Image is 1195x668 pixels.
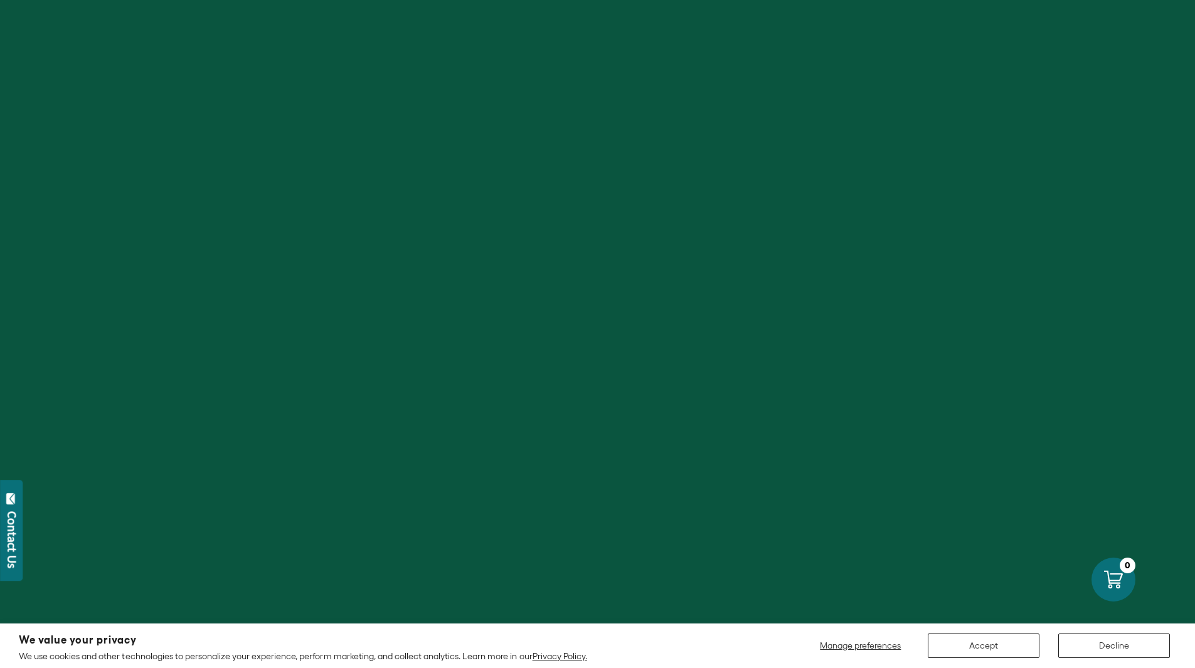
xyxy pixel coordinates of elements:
a: Privacy Policy. [533,651,587,661]
p: We use cookies and other technologies to personalize your experience, perform marketing, and coll... [19,650,587,662]
div: 0 [1120,558,1135,573]
button: Decline [1058,634,1170,658]
div: Contact Us [6,511,18,568]
button: Manage preferences [812,634,909,658]
h2: We value your privacy [19,635,587,645]
span: Manage preferences [820,640,901,650]
button: Accept [928,634,1039,658]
